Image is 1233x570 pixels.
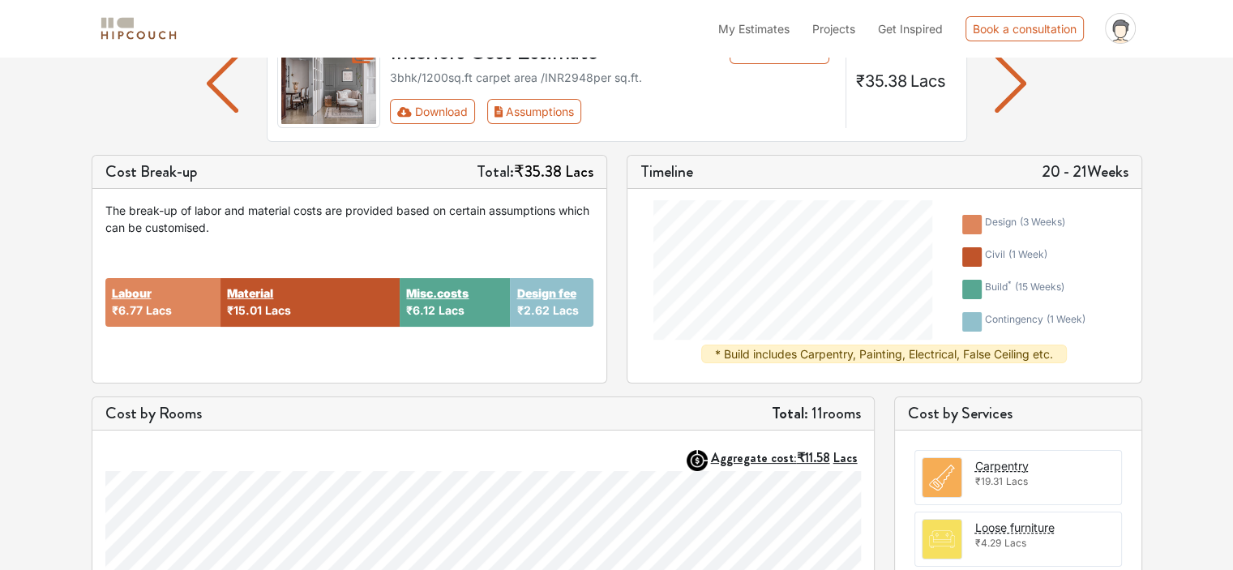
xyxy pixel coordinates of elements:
[910,71,946,91] span: Lacs
[985,215,1065,234] div: design
[98,15,179,43] img: logo-horizontal.svg
[965,16,1084,41] div: Book a consultation
[207,54,238,113] img: arrow left
[380,39,690,66] h3: Interiors Cost Estimate
[552,303,578,317] span: Lacs
[701,345,1067,363] div: * Build includes Carpentry, Painting, Electrical, False Ceiling etc.
[975,475,1003,487] span: ₹19.31
[985,280,1064,299] div: build
[1015,281,1064,293] span: ( 15 weeks )
[923,458,961,497] img: room.svg
[833,448,858,467] span: Lacs
[1042,162,1128,182] h5: 20 - 21 Weeks
[856,71,907,91] span: ₹35.38
[105,404,202,423] h5: Cost by Rooms
[227,285,273,302] button: Material
[878,22,943,36] span: Get Inspired
[687,450,708,471] img: AggregateIcon
[856,39,953,63] h4: Total Cost
[112,285,152,302] button: Labour
[477,162,593,182] h5: Total:
[812,22,855,36] span: Projects
[514,160,562,183] span: ₹35.38
[975,537,1001,549] span: ₹4.29
[797,448,830,467] span: ₹11.58
[227,303,262,317] span: ₹15.01
[985,312,1085,332] div: contingency
[1008,248,1047,260] span: ( 1 week )
[923,520,961,559] img: room.svg
[516,303,549,317] span: ₹2.62
[1047,313,1085,325] span: ( 1 week )
[718,22,790,36] span: My Estimates
[390,99,594,124] div: First group
[711,448,858,467] strong: Aggregate cost:
[565,160,593,183] span: Lacs
[277,39,381,128] img: gallery
[640,162,693,182] h5: Timeline
[995,54,1026,113] img: arrow left
[265,303,291,317] span: Lacs
[146,303,172,317] span: Lacs
[516,285,576,302] button: Design fee
[406,303,435,317] span: ₹6.12
[975,457,1029,474] button: Carpentry
[105,202,593,236] div: The break-up of labor and material costs are provided based on certain assumptions which can be c...
[1006,475,1028,487] span: Lacs
[985,247,1047,267] div: civil
[1020,216,1065,228] span: ( 3 weeks )
[98,11,179,47] span: logo-horizontal.svg
[487,99,582,124] button: Assumptions
[112,303,143,317] span: ₹6.77
[439,303,465,317] span: Lacs
[1004,537,1026,549] span: Lacs
[772,404,861,423] h5: 11 rooms
[390,69,836,86] div: 3bhk / 1200 sq.ft carpet area /INR 2948 per sq.ft.
[105,162,198,182] h5: Cost Break-up
[772,401,808,425] strong: Total:
[406,285,469,302] button: Misc.costs
[908,404,1128,423] h5: Cost by Services
[390,99,836,124] div: Toolbar with button groups
[390,99,475,124] button: Download
[975,519,1055,536] button: Loose furniture
[711,450,861,465] button: Aggregate cost:₹11.58Lacs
